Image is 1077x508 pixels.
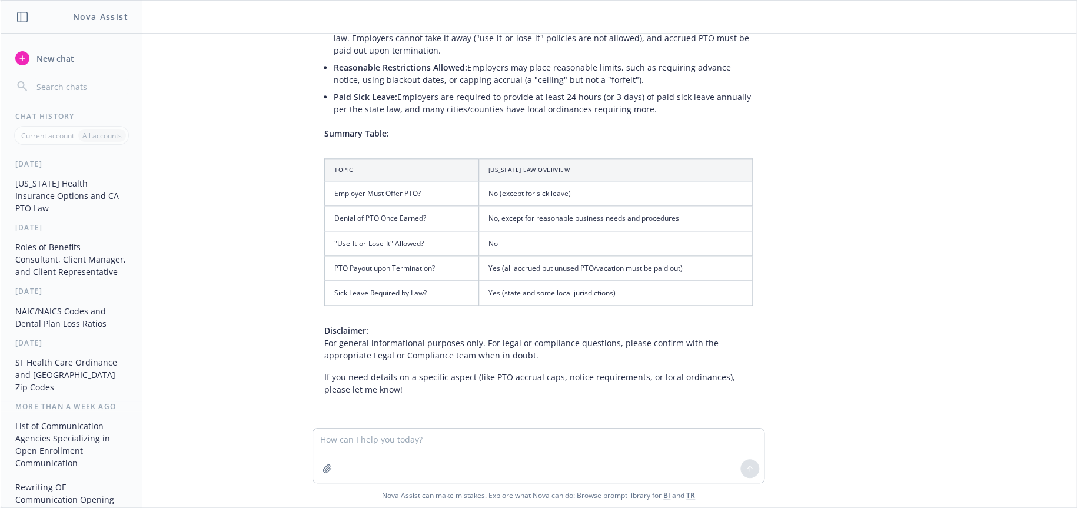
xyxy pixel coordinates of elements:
[11,301,132,333] button: NAIC/NAICS Codes and Dental Plan Loss Ratios
[1,286,142,296] div: [DATE]
[82,131,122,141] p: All accounts
[1,223,142,233] div: [DATE]
[325,255,479,280] td: PTO Payout upon Termination?
[73,11,128,23] h1: Nova Assist
[334,62,467,73] span: Reasonable Restrictions Allowed:
[686,490,695,500] a: TR
[478,181,752,206] td: No (except for sick leave)
[11,237,132,281] button: Roles of Benefits Consultant, Client Manager, and Client Representative
[478,231,752,255] td: No
[11,48,132,69] button: New chat
[325,181,479,206] td: Employer Must Offer PTO?
[34,78,128,95] input: Search chats
[324,371,753,396] p: If you need details on a specific aspect (like PTO accrual caps, notice requirements, or local or...
[663,490,670,500] a: BI
[334,91,397,102] span: Paid Sick Leave:
[1,159,142,169] div: [DATE]
[1,338,142,348] div: [DATE]
[1,401,142,411] div: More than a week ago
[11,353,132,397] button: SF Health Care Ordinance and [GEOGRAPHIC_DATA] Zip Codes
[478,159,752,181] th: [US_STATE] Law Overview
[324,324,753,361] p: For general informational purposes only. For legal or compliance questions, please confirm with t...
[478,206,752,231] td: No, except for reasonable business needs and procedures
[1,111,142,121] div: Chat History
[5,483,1072,507] span: Nova Assist can make mistakes. Explore what Nova can do: Browse prompt library for and
[11,416,132,473] button: List of Communication Agencies Specializing in Open Enrollment Communication
[21,131,74,141] p: Current account
[324,128,389,139] span: Summary Table:
[478,280,752,305] td: Yes (state and some local jurisdictions)
[34,52,74,65] span: New chat
[324,325,368,336] span: Disclaimer:
[478,255,752,280] td: Yes (all accrued but unused PTO/vacation must be paid out)
[325,231,479,255] td: "Use-It-or-Lose-It" Allowed?
[325,206,479,231] td: Denial of PTO Once Earned?
[325,159,479,181] th: Topic
[334,88,753,118] li: Employers are required to provide at least 24 hours (or 3 days) of paid sick leave annually per t...
[325,280,479,305] td: Sick Leave Required by Law?
[334,59,753,88] li: Employers may place reasonable limits, such as requiring advance notice, using blackout dates, or...
[334,17,753,59] li: Accrued vacation/PTO is considered earned wages under [US_STATE] law. Employers cannot take it aw...
[11,174,132,218] button: [US_STATE] Health Insurance Options and CA PTO Law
